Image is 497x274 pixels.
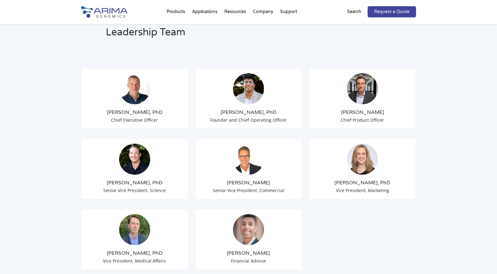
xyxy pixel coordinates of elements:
span: Vice President, Medical Affairs [103,258,166,264]
h3: [PERSON_NAME], PhD [86,179,183,186]
span: Chief Product Officer [341,117,384,123]
span: Financial Advisor [231,258,266,264]
h3: [PERSON_NAME] [314,109,411,116]
span: Vice President, Marketing [336,187,389,193]
img: David-Duvall-Headshot.jpg [233,144,264,175]
a: Request a Quote [368,6,416,17]
img: 19364919-cf75-45a2-a608-1b8b29f8b955.jpg [347,144,378,175]
img: Anthony-Schmitt_Arima-Genomics.png [119,144,150,175]
h3: [PERSON_NAME], PhD [86,250,183,257]
img: 1632501909860.jpeg [119,214,150,245]
img: Arima-Genomics-logo [81,6,128,18]
h3: [PERSON_NAME] [200,250,297,257]
img: Chris-Roberts.jpg [347,73,378,104]
img: Sid-Selvaraj_Arima-Genomics.png [233,73,264,104]
h3: [PERSON_NAME], PhD [86,109,183,116]
h3: [PERSON_NAME], PhD [200,109,297,116]
span: Senior Vice President, Science [103,187,166,193]
span: Senior Vice President, Commercial [213,187,284,193]
h2: Leadership Team [106,25,328,44]
h3: [PERSON_NAME] [200,179,297,186]
p: Search [347,8,361,16]
img: A.-Seltser-Headshot.jpeg [233,214,264,245]
h3: [PERSON_NAME], PhD [314,179,411,186]
span: Chief Executive Officer [111,117,158,123]
span: Founder and Chief Operating Officer [210,117,287,123]
img: Tom-Willis.jpg [119,73,150,104]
